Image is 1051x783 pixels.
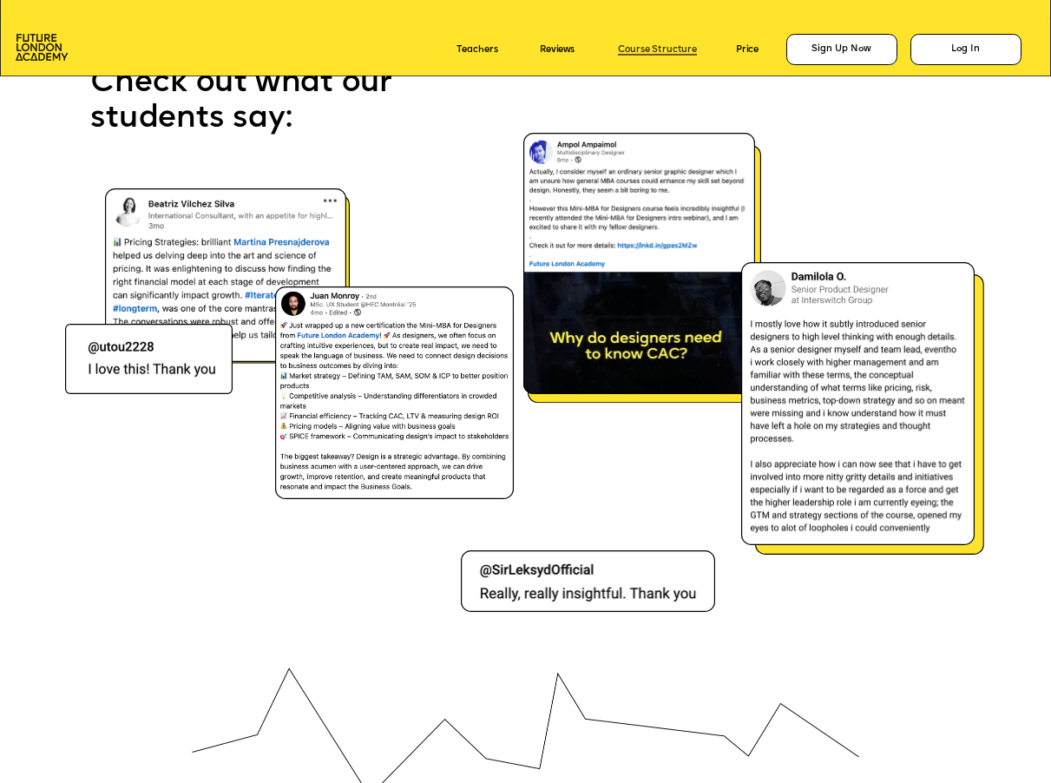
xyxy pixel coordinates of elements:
img: image-aac980e9-41de-4c2d-a048-f29dd30a0068.png [16,34,68,61]
a: Price [736,44,759,55]
a: Course Structure [618,44,697,55]
a: Teachers [457,44,497,55]
a: Reviews [540,44,575,55]
p: Check out what our students say: [90,65,500,137]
